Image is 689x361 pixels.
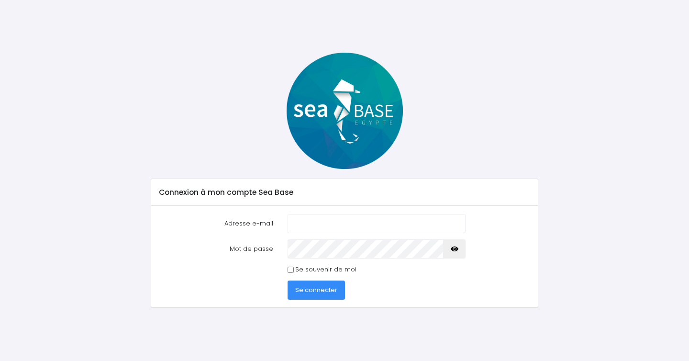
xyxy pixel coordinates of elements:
label: Adresse e-mail [152,214,280,233]
label: Se souvenir de moi [295,265,356,274]
button: Se connecter [288,281,345,300]
label: Mot de passe [152,239,280,259]
div: Connexion à mon compte Sea Base [151,179,538,206]
span: Se connecter [295,285,337,294]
